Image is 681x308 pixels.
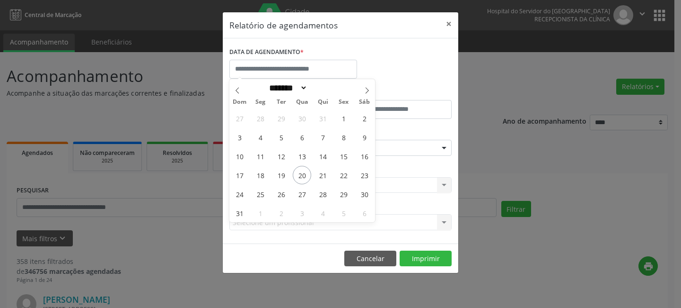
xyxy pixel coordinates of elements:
[293,109,311,127] span: Julho 30, 2025
[251,204,270,222] span: Setembro 1, 2025
[355,185,374,203] span: Agosto 30, 2025
[272,166,290,184] span: Agosto 19, 2025
[251,147,270,165] span: Agosto 11, 2025
[251,109,270,127] span: Julho 28, 2025
[229,19,338,31] h5: Relatório de agendamentos
[293,166,311,184] span: Agosto 20, 2025
[307,83,339,93] input: Year
[251,166,270,184] span: Agosto 18, 2025
[230,204,249,222] span: Agosto 31, 2025
[251,185,270,203] span: Agosto 25, 2025
[272,185,290,203] span: Agosto 26, 2025
[250,99,271,105] span: Seg
[266,83,307,93] select: Month
[230,185,249,203] span: Agosto 24, 2025
[355,128,374,146] span: Agosto 9, 2025
[314,128,332,146] span: Agosto 7, 2025
[272,204,290,222] span: Setembro 2, 2025
[230,166,249,184] span: Agosto 17, 2025
[355,109,374,127] span: Agosto 2, 2025
[293,204,311,222] span: Setembro 3, 2025
[334,185,353,203] span: Agosto 29, 2025
[334,109,353,127] span: Agosto 1, 2025
[314,109,332,127] span: Julho 31, 2025
[334,204,353,222] span: Setembro 5, 2025
[314,147,332,165] span: Agosto 14, 2025
[355,204,374,222] span: Setembro 6, 2025
[355,147,374,165] span: Agosto 16, 2025
[271,99,292,105] span: Ter
[272,147,290,165] span: Agosto 12, 2025
[251,128,270,146] span: Agosto 4, 2025
[229,45,304,60] label: DATA DE AGENDAMENTO
[314,166,332,184] span: Agosto 21, 2025
[230,109,249,127] span: Julho 27, 2025
[313,99,333,105] span: Qui
[314,185,332,203] span: Agosto 28, 2025
[333,99,354,105] span: Sex
[344,251,396,267] button: Cancelar
[272,109,290,127] span: Julho 29, 2025
[230,128,249,146] span: Agosto 3, 2025
[272,128,290,146] span: Agosto 5, 2025
[334,147,353,165] span: Agosto 15, 2025
[314,204,332,222] span: Setembro 4, 2025
[343,85,452,100] label: ATÉ
[293,147,311,165] span: Agosto 13, 2025
[439,12,458,36] button: Close
[229,99,250,105] span: Dom
[292,99,313,105] span: Qua
[293,185,311,203] span: Agosto 27, 2025
[293,128,311,146] span: Agosto 6, 2025
[334,128,353,146] span: Agosto 8, 2025
[400,251,452,267] button: Imprimir
[354,99,375,105] span: Sáb
[230,147,249,165] span: Agosto 10, 2025
[334,166,353,184] span: Agosto 22, 2025
[355,166,374,184] span: Agosto 23, 2025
